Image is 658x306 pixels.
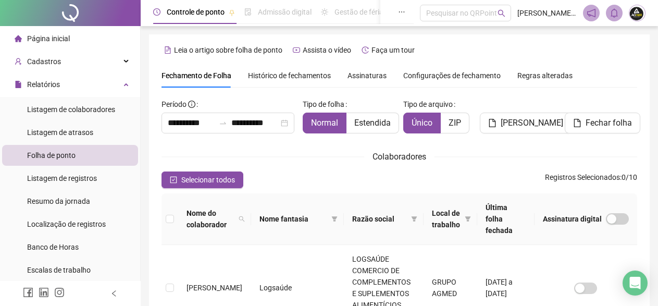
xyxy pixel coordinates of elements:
span: linkedin [39,287,49,298]
span: history [362,46,369,54]
th: Última folha fechada [477,193,535,245]
span: file [573,119,581,127]
span: Fechar folha [586,117,632,129]
span: Assista o vídeo [303,46,351,54]
span: [PERSON_NAME] [187,284,242,292]
span: Local de trabalho [432,207,461,230]
span: check-square [170,176,177,183]
span: Leia o artigo sobre folha de ponto [174,46,282,54]
span: filter [411,216,417,222]
span: search [237,205,247,232]
span: Relatórios [27,80,60,89]
span: [PERSON_NAME] - GRUPO AGMED [517,7,577,19]
span: Localização de registros [27,220,106,228]
span: Faça um tour [371,46,415,54]
span: to [219,119,227,127]
span: Período [162,100,187,108]
button: Selecionar todos [162,172,243,188]
span: search [239,216,245,222]
span: Regras alteradas [517,72,573,79]
span: filter [329,211,340,227]
button: Fechar folha [565,113,640,133]
span: youtube [293,46,300,54]
span: Registros Selecionados [545,173,620,181]
span: Nome do colaborador [187,207,234,230]
span: filter [409,211,419,227]
button: [PERSON_NAME] [480,113,572,133]
span: notification [587,8,596,18]
span: file-text [164,46,171,54]
div: Open Intercom Messenger [623,271,648,296]
span: file [488,119,496,127]
span: Razão social [352,213,407,225]
span: Fechamento de Folha [162,71,231,80]
span: Histórico de fechamentos [248,71,331,80]
span: Listagem de registros [27,174,97,182]
span: Configurações de fechamento [403,72,501,79]
span: Folha de ponto [27,151,76,160]
span: Colaboradores [373,152,426,162]
span: Página inicial [27,34,70,43]
span: filter [331,216,338,222]
span: Banco de Horas [27,243,79,251]
span: bell [610,8,619,18]
span: : 0 / 10 [545,172,637,188]
span: Escalas de trabalho [27,266,91,274]
span: Resumo da jornada [27,197,90,205]
span: sun [321,8,328,16]
span: ZIP [449,118,461,128]
span: user-add [15,58,22,65]
span: Tipo de folha [303,99,344,110]
span: Controle de ponto [167,8,225,16]
span: info-circle [188,101,195,108]
span: facebook [23,287,33,298]
span: Cadastros [27,57,61,66]
span: left [110,290,118,297]
span: ellipsis [398,8,405,16]
span: filter [463,205,473,232]
span: Selecionar todos [181,174,235,186]
span: Único [412,118,432,128]
span: home [15,35,22,42]
span: Assinatura digital [543,213,602,225]
span: [PERSON_NAME] [501,117,563,129]
span: pushpin [229,9,235,16]
span: search [498,9,505,17]
img: 60144 [629,5,645,21]
span: instagram [54,287,65,298]
span: Admissão digital [258,8,312,16]
span: swap-right [219,119,227,127]
span: Listagem de atrasos [27,128,93,137]
span: Estendida [354,118,391,128]
span: clock-circle [153,8,160,16]
span: Gestão de férias [334,8,387,16]
span: filter [465,216,471,222]
span: Normal [311,118,338,128]
span: Tipo de arquivo [403,99,453,110]
span: file-done [244,8,252,16]
span: Nome fantasia [259,213,327,225]
span: Listagem de colaboradores [27,105,115,114]
span: Assinaturas [347,72,387,79]
span: file [15,81,22,88]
